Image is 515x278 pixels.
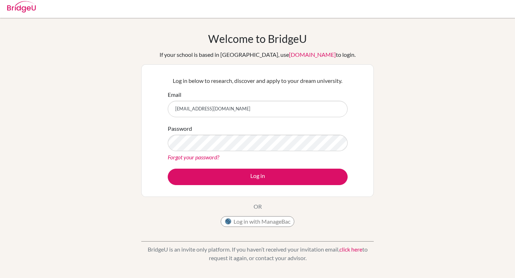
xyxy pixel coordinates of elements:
[339,246,362,253] a: click here
[168,76,348,85] p: Log in below to research, discover and apply to your dream university.
[7,1,36,13] img: Bridge-U
[168,169,348,185] button: Log in
[160,50,355,59] div: If your school is based in [GEOGRAPHIC_DATA], use to login.
[254,202,262,211] p: OR
[168,90,181,99] label: Email
[168,154,219,160] a: Forgot your password?
[141,245,374,262] p: BridgeU is an invite only platform. If you haven’t received your invitation email, to request it ...
[168,124,192,133] label: Password
[208,32,307,45] h1: Welcome to BridgeU
[221,216,294,227] button: Log in with ManageBac
[289,51,336,58] a: [DOMAIN_NAME]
